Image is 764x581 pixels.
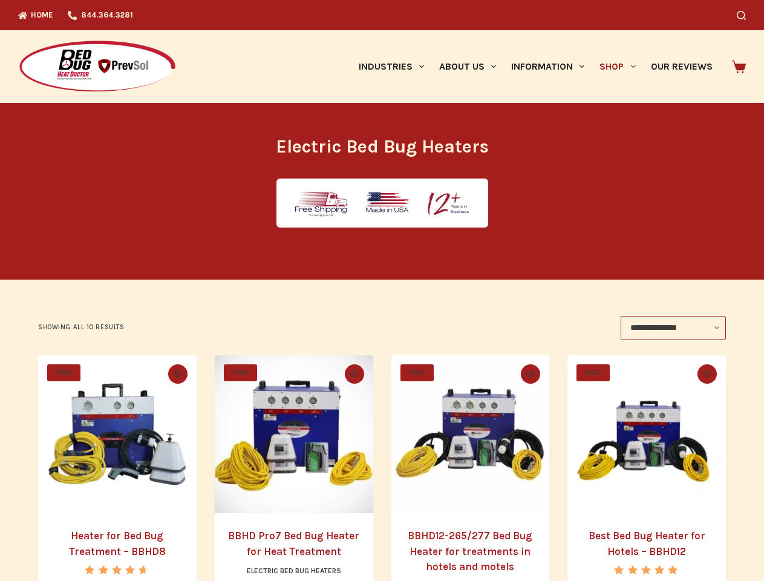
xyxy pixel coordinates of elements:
button: Search [737,11,746,20]
a: About Us [431,30,503,103]
a: Best Bed Bug Heater for Hotels - BBHD12 [567,355,726,514]
button: Quick view toggle [697,364,717,384]
a: Heater for Bed Bug Treatment - BBHD8 [38,355,197,514]
nav: Primary [351,30,720,103]
a: Our Reviews [643,30,720,103]
a: BBHD12-265/277 Bed Bug Heater for treatments in hotels and motels [408,530,532,573]
p: Showing all 10 results [38,322,124,333]
a: BBHD12-265/277 Bed Bug Heater for treatments in hotels and motels [391,355,550,514]
button: Quick view toggle [345,364,364,384]
span: SALE [47,364,80,381]
a: Heater for Bed Bug Treatment – BBHD8 [69,530,166,557]
span: SALE [224,364,257,381]
img: Prevsol/Bed Bug Heat Doctor [18,40,177,94]
span: SALE [400,364,434,381]
a: Information [504,30,592,103]
button: Quick view toggle [521,364,540,384]
div: Rated 5.00 out of 5 [614,565,679,574]
a: Electric Bed Bug Heaters [247,566,341,575]
a: Shop [592,30,643,103]
select: Shop order [621,316,726,340]
a: BBHD Pro7 Bed Bug Heater for Heat Treatment [215,355,373,514]
a: BBHD Pro7 Bed Bug Heater for Heat Treatment [228,530,359,557]
button: Quick view toggle [168,364,188,384]
a: Industries [351,30,431,103]
a: Best Bed Bug Heater for Hotels – BBHD12 [589,530,705,557]
h1: Electric Bed Bug Heaters [155,133,609,160]
div: Rated 4.67 out of 5 [85,565,149,574]
span: SALE [576,364,610,381]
